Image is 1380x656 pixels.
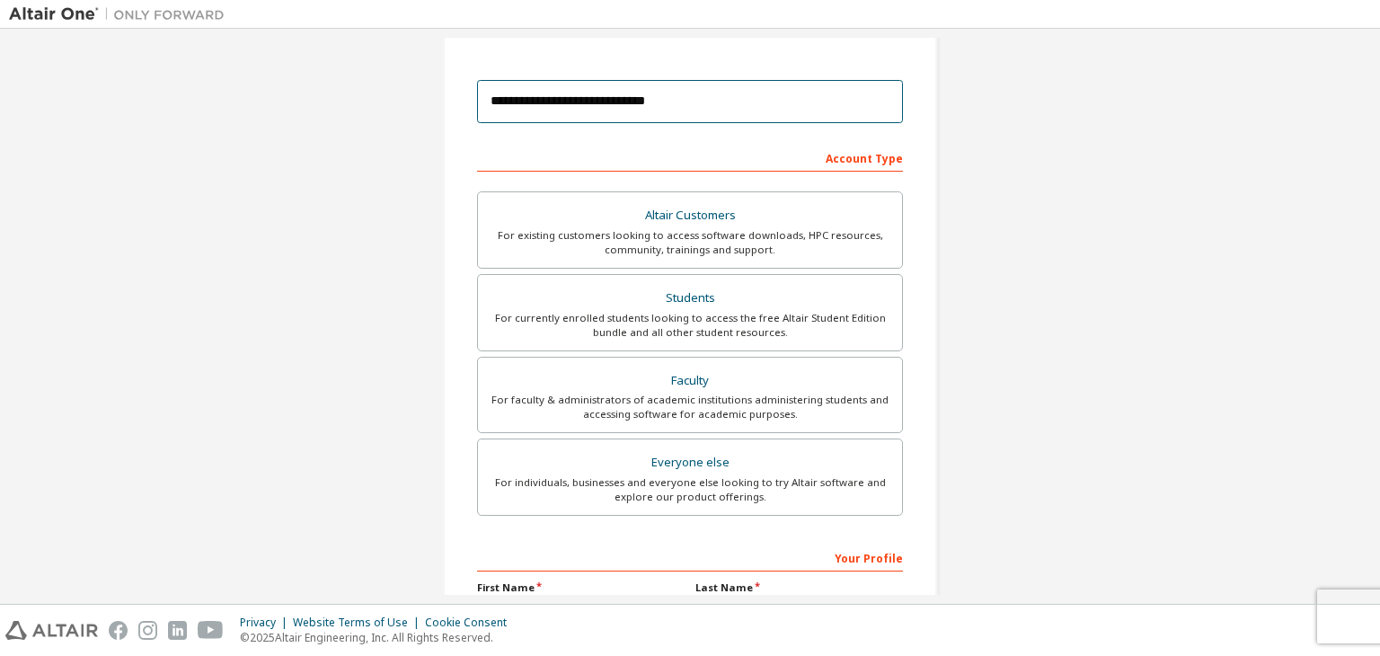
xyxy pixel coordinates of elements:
div: Your Profile [477,543,903,572]
label: First Name [477,581,685,595]
img: altair_logo.svg [5,621,98,640]
div: Account Type [477,143,903,172]
div: Altair Customers [489,203,891,228]
div: Privacy [240,616,293,630]
p: © 2025 Altair Engineering, Inc. All Rights Reserved. [240,630,517,645]
img: Altair One [9,5,234,23]
div: For individuals, businesses and everyone else looking to try Altair software and explore our prod... [489,475,891,504]
img: linkedin.svg [168,621,187,640]
div: For faculty & administrators of academic institutions administering students and accessing softwa... [489,393,891,421]
label: Last Name [695,581,903,595]
div: Students [489,286,891,311]
div: For currently enrolled students looking to access the free Altair Student Edition bundle and all ... [489,311,891,340]
div: For existing customers looking to access software downloads, HPC resources, community, trainings ... [489,228,891,257]
div: Everyone else [489,450,891,475]
div: Faculty [489,368,891,394]
img: facebook.svg [109,621,128,640]
img: instagram.svg [138,621,157,640]
div: Cookie Consent [425,616,517,630]
div: Website Terms of Use [293,616,425,630]
img: youtube.svg [198,621,224,640]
